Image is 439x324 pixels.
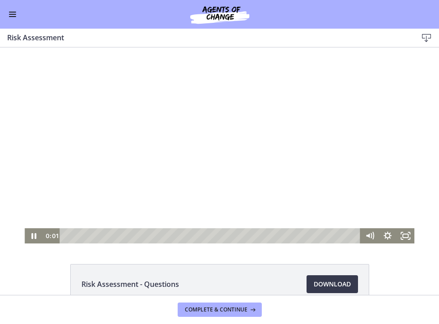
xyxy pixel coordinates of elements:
[7,9,18,20] button: Enable menu
[7,32,403,43] h3: Risk Assessment
[396,181,414,196] button: Fullscreen
[307,275,358,293] a: Download
[361,181,379,196] button: Mute
[81,279,179,290] span: Risk Assessment - Questions
[178,303,262,317] button: Complete & continue
[379,181,396,196] button: Show settings menu
[185,306,247,313] span: Complete & continue
[166,4,273,25] img: Agents of Change
[314,279,351,290] span: Download
[66,181,356,196] div: Playbar
[25,181,43,196] button: Pause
